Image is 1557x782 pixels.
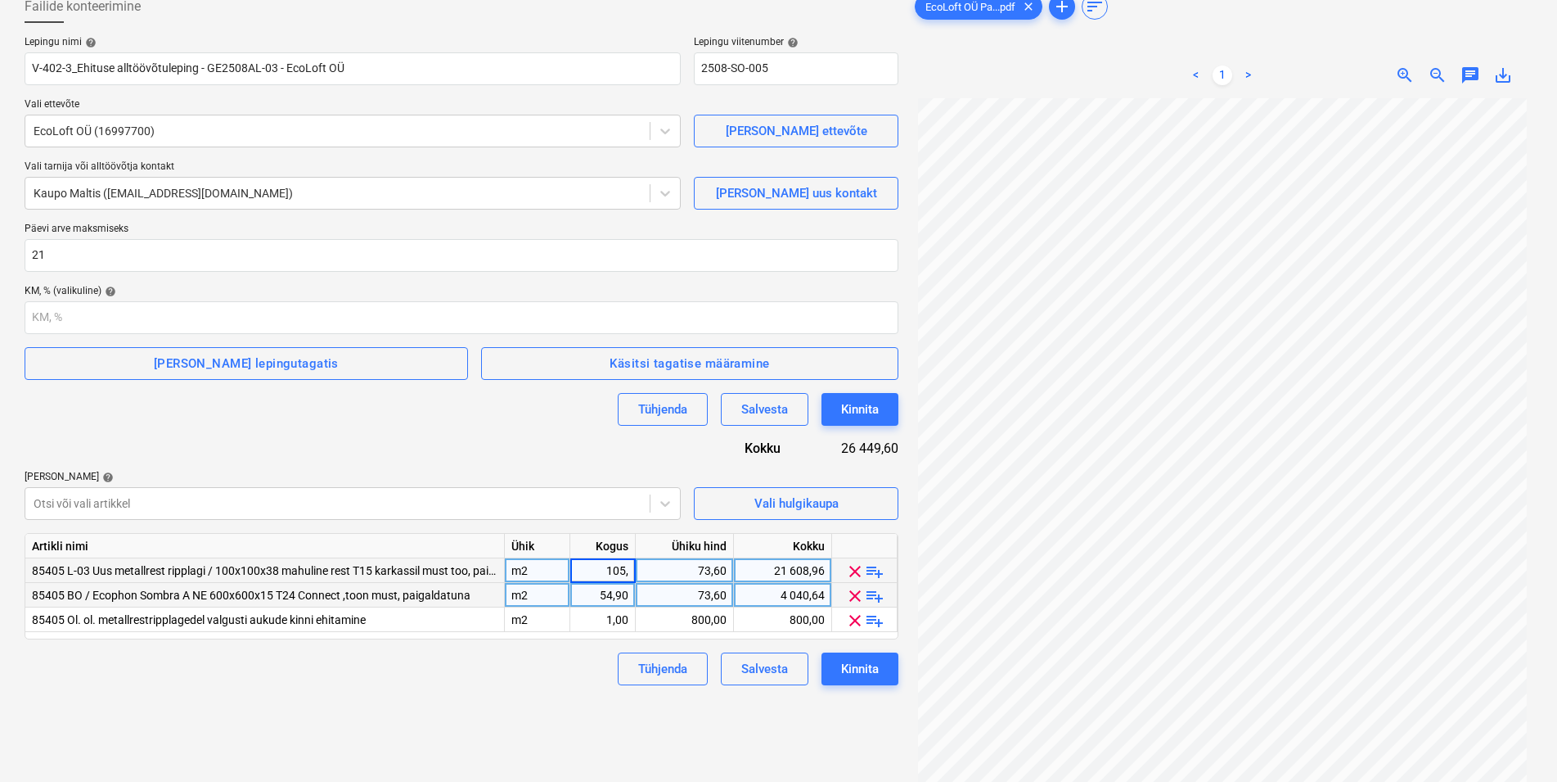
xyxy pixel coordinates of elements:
div: 73,60 [642,583,727,608]
button: Salvesta [721,653,808,685]
div: 26 449,60 [807,439,898,458]
div: Kinnita [841,399,879,420]
p: Vali ettevõte [25,98,681,115]
button: [PERSON_NAME] lepingutagatis [25,347,468,380]
a: Next page [1239,66,1258,85]
div: 800,00 [740,608,825,632]
button: Vali hulgikaupa [694,487,898,520]
span: help [784,37,799,48]
a: Page 1 is your current page [1213,66,1232,85]
button: [PERSON_NAME] ettevõte [694,115,898,147]
iframe: Chat Widget [1475,703,1557,782]
div: KM, % (valikuline) [25,285,898,298]
div: 4 040,64 [740,583,825,608]
div: [PERSON_NAME] [25,471,681,484]
div: [PERSON_NAME] lepingutagatis [154,353,339,374]
input: Dokumendi nimi [25,52,681,85]
div: Käsitsi tagatise määramine [610,353,769,374]
div: Lepingu viitenumber [694,36,898,49]
span: zoom_out [1428,66,1447,85]
div: 1,00 [577,608,628,632]
div: m2 [505,558,570,583]
div: 73,60 [642,558,727,583]
div: Vali hulgikaupa [754,493,839,514]
button: Salvesta [721,393,808,426]
div: 21 608,96 [740,558,825,583]
div: Ühik [505,534,570,558]
input: KM, % [25,301,898,334]
span: playlist_add [865,562,884,581]
div: Salvesta [741,399,788,420]
div: Lepingu nimi [25,36,681,49]
button: Käsitsi tagatise määramine [481,347,899,380]
div: [PERSON_NAME] ettevõte [726,120,867,142]
div: Kokku [734,534,832,558]
div: Tühjenda [638,399,687,420]
span: clear [845,586,865,606]
span: 85405 L-03 Uus metallrest ripplagi / 100x100x38 mahuline rest T15 karkassil must too, paigaldatuna [32,564,541,577]
div: [PERSON_NAME] uus kontakt [716,183,877,204]
div: Ühiku hind [636,534,734,558]
div: Kogus [570,534,636,558]
input: Viitenumber [694,52,898,85]
span: playlist_add [865,586,884,606]
div: Artikli nimi [25,534,505,558]
button: [PERSON_NAME] uus kontakt [694,177,898,210]
span: playlist_add [865,611,884,631]
span: EcoLoft OÜ Pa...pdf [916,1,1025,13]
div: Kokku [686,439,807,458]
div: Kinnita [841,658,879,680]
span: 85405 BO / Ecophon Sombra A NE 600x600x15 T24 Connect ,toon must, paigaldatuna [32,589,470,602]
span: help [82,37,97,48]
a: Previous page [1186,66,1206,85]
span: help [99,472,114,483]
div: m2 [505,583,570,608]
span: chat [1460,66,1480,85]
button: Kinnita [821,393,898,426]
span: clear [845,611,865,631]
p: Vali tarnija või alltöövõtja kontakt [25,160,681,177]
div: m2 [505,608,570,632]
div: Tühjenda [638,658,687,680]
span: help [101,286,116,297]
span: save_alt [1493,66,1513,85]
div: Salvesta [741,658,788,680]
div: 54,90 [577,583,628,608]
p: Päevi arve maksmiseks [25,223,898,239]
div: 800,00 [642,608,727,632]
button: Tühjenda [618,653,708,685]
span: clear [845,562,865,581]
button: Tühjenda [618,393,708,426]
span: zoom_in [1395,66,1415,85]
button: Kinnita [821,653,898,685]
input: Päevi arve maksmiseks [25,239,898,272]
span: 85405 Ol. ol. metallrestripplagedel valgusti aukude kinni ehitamine [32,613,366,626]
